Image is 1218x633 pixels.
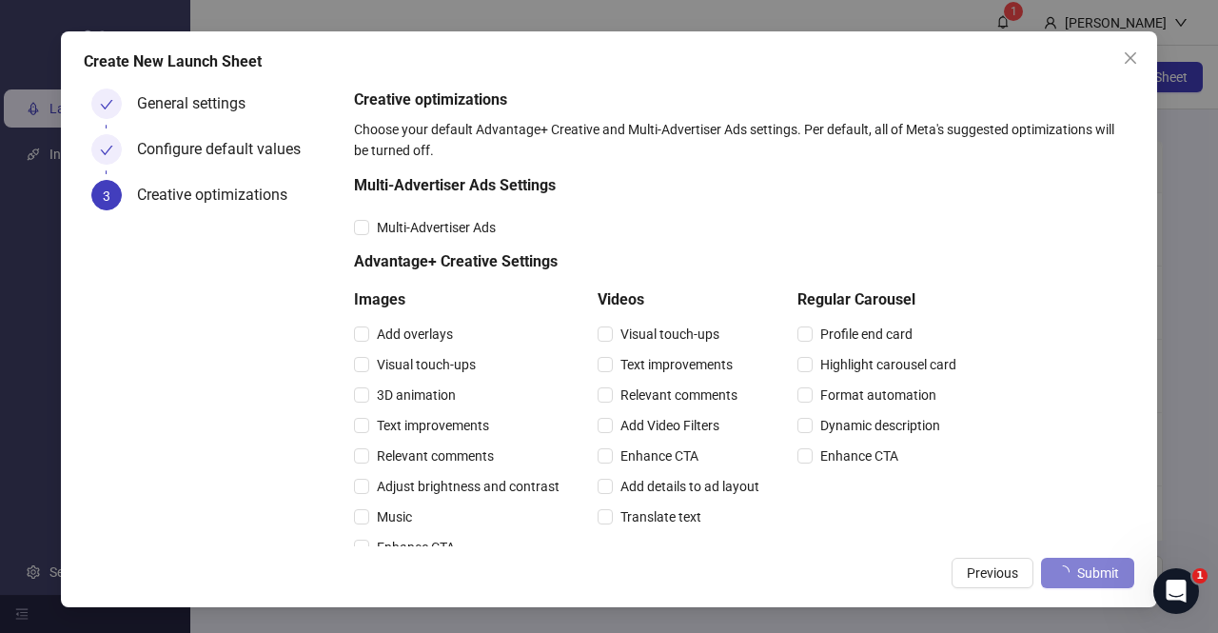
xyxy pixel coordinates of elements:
[1077,565,1119,581] span: Submit
[598,288,767,311] h5: Videos
[369,415,497,436] span: Text improvements
[84,50,1134,73] div: Create New Launch Sheet
[813,324,920,345] span: Profile end card
[100,98,113,111] span: check
[813,354,964,375] span: Highlight carousel card
[369,385,463,406] span: 3D animation
[369,217,503,238] span: Multi-Advertiser Ads
[369,324,461,345] span: Add overlays
[1123,50,1138,66] span: close
[613,324,727,345] span: Visual touch-ups
[100,144,113,157] span: check
[103,188,110,204] span: 3
[137,89,261,119] div: General settings
[1041,558,1134,588] button: Submit
[369,445,501,466] span: Relevant comments
[354,288,567,311] h5: Images
[1055,564,1071,581] span: loading
[813,445,906,466] span: Enhance CTA
[613,415,727,436] span: Add Video Filters
[813,385,944,406] span: Format automation
[369,537,462,558] span: Enhance CTA
[354,89,1127,111] h5: Creative optimizations
[354,250,964,273] h5: Advantage+ Creative Settings
[354,119,1127,161] div: Choose your default Advantage+ Creative and Multi-Advertiser Ads settings. Per default, all of Me...
[813,415,948,436] span: Dynamic description
[1192,568,1208,584] span: 1
[1153,568,1199,614] iframe: Intercom live chat
[369,506,420,527] span: Music
[137,180,303,210] div: Creative optimizations
[613,476,767,497] span: Add details to ad layout
[369,476,567,497] span: Adjust brightness and contrast
[613,445,706,466] span: Enhance CTA
[967,565,1018,581] span: Previous
[613,385,745,406] span: Relevant comments
[613,506,709,527] span: Translate text
[1115,43,1146,73] button: Close
[354,174,964,197] h5: Multi-Advertiser Ads Settings
[613,354,740,375] span: Text improvements
[797,288,964,311] h5: Regular Carousel
[369,354,483,375] span: Visual touch-ups
[952,558,1033,588] button: Previous
[137,134,316,165] div: Configure default values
